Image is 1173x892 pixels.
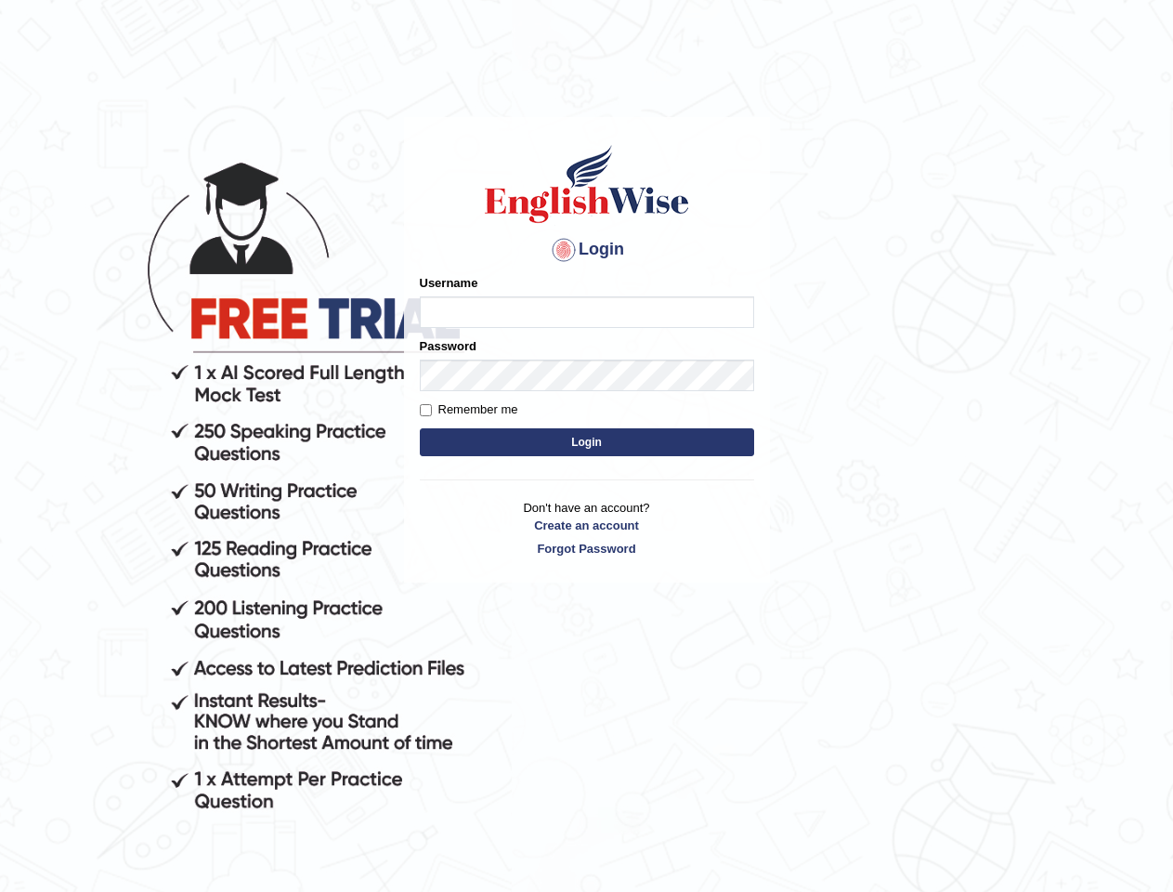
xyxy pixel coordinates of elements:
[420,404,432,416] input: Remember me
[420,235,754,265] h4: Login
[420,428,754,456] button: Login
[420,400,518,419] label: Remember me
[481,142,693,226] img: Logo of English Wise sign in for intelligent practice with AI
[420,499,754,557] p: Don't have an account?
[420,540,754,557] a: Forgot Password
[420,274,478,292] label: Username
[420,517,754,534] a: Create an account
[420,337,476,355] label: Password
